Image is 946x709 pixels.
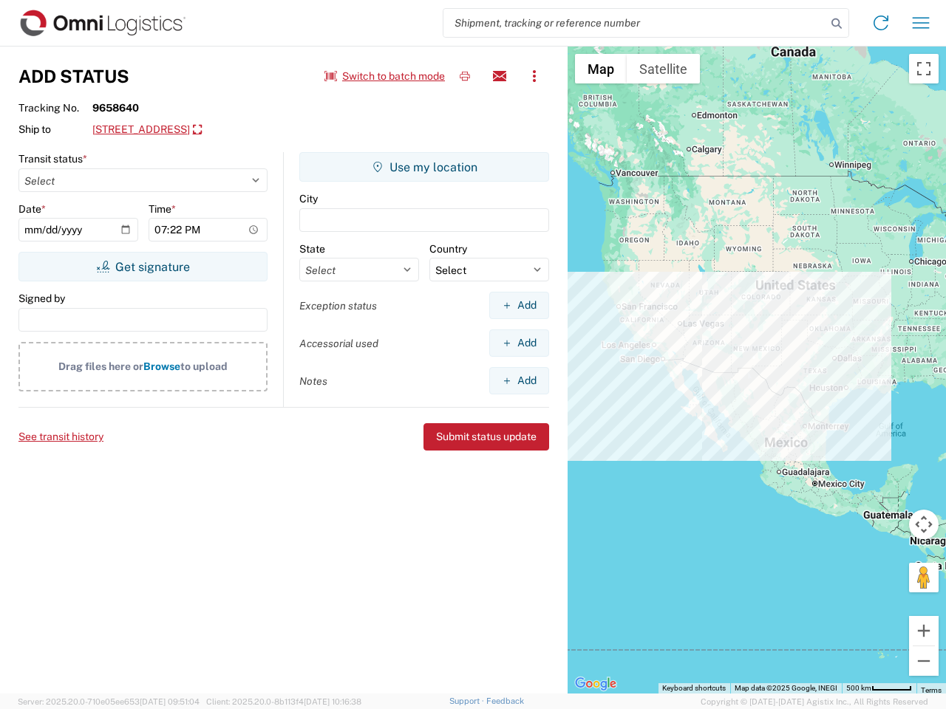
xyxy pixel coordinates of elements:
[18,66,129,87] h3: Add Status
[149,202,176,216] label: Time
[423,423,549,451] button: Submit status update
[909,510,939,539] button: Map camera controls
[18,101,92,114] span: Tracking No.
[846,684,871,692] span: 500 km
[143,360,180,372] span: Browse
[627,54,700,83] button: Show satellite imagery
[909,563,939,592] button: Drag Pegman onto the map to open Street View
[489,329,549,357] button: Add
[909,646,939,676] button: Zoom out
[449,696,486,705] a: Support
[180,360,228,372] span: to upload
[18,252,268,281] button: Get signature
[58,360,143,372] span: Drag files here or
[140,697,200,706] span: [DATE] 09:51:04
[18,152,87,165] label: Transit status
[299,242,325,256] label: State
[18,697,200,706] span: Server: 2025.20.0-710e05ee653
[443,9,826,37] input: Shipment, tracking or reference number
[921,686,942,694] a: Terms
[571,674,620,693] img: Google
[304,697,361,706] span: [DATE] 10:16:38
[92,101,139,114] strong: 9658640
[299,374,327,388] label: Notes
[429,242,467,256] label: Country
[299,192,318,205] label: City
[299,152,549,182] button: Use my location
[486,696,524,705] a: Feedback
[735,684,837,692] span: Map data ©2025 Google, INEGI
[206,697,361,706] span: Client: 2025.20.0-8b113f4
[18,202,46,216] label: Date
[909,54,939,83] button: Toggle fullscreen view
[842,683,916,693] button: Map Scale: 500 km per 51 pixels
[575,54,627,83] button: Show street map
[662,683,726,693] button: Keyboard shortcuts
[18,123,92,136] span: Ship to
[92,117,202,143] a: [STREET_ADDRESS]
[701,695,928,708] span: Copyright © [DATE]-[DATE] Agistix Inc., All Rights Reserved
[909,616,939,645] button: Zoom in
[489,367,549,394] button: Add
[571,674,620,693] a: Open this area in Google Maps (opens a new window)
[489,292,549,319] button: Add
[299,337,378,350] label: Accessorial used
[324,64,445,89] button: Switch to batch mode
[299,299,377,312] label: Exception status
[18,292,65,305] label: Signed by
[18,425,103,449] button: See transit history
